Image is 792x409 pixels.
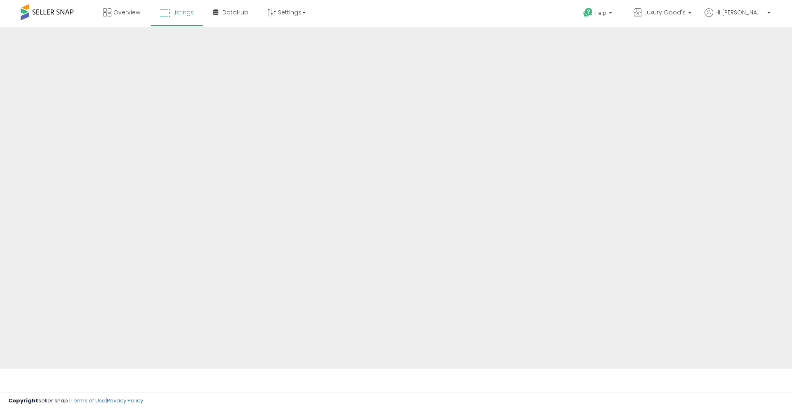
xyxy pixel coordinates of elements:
[644,8,686,16] span: Luxury Good's
[222,8,248,16] span: DataHub
[583,7,593,18] i: Get Help
[715,8,765,16] span: Hi [PERSON_NAME]
[113,8,140,16] span: Overview
[595,9,606,16] span: Help
[705,8,771,27] a: Hi [PERSON_NAME]
[577,1,620,27] a: Help
[172,8,194,16] span: Listings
